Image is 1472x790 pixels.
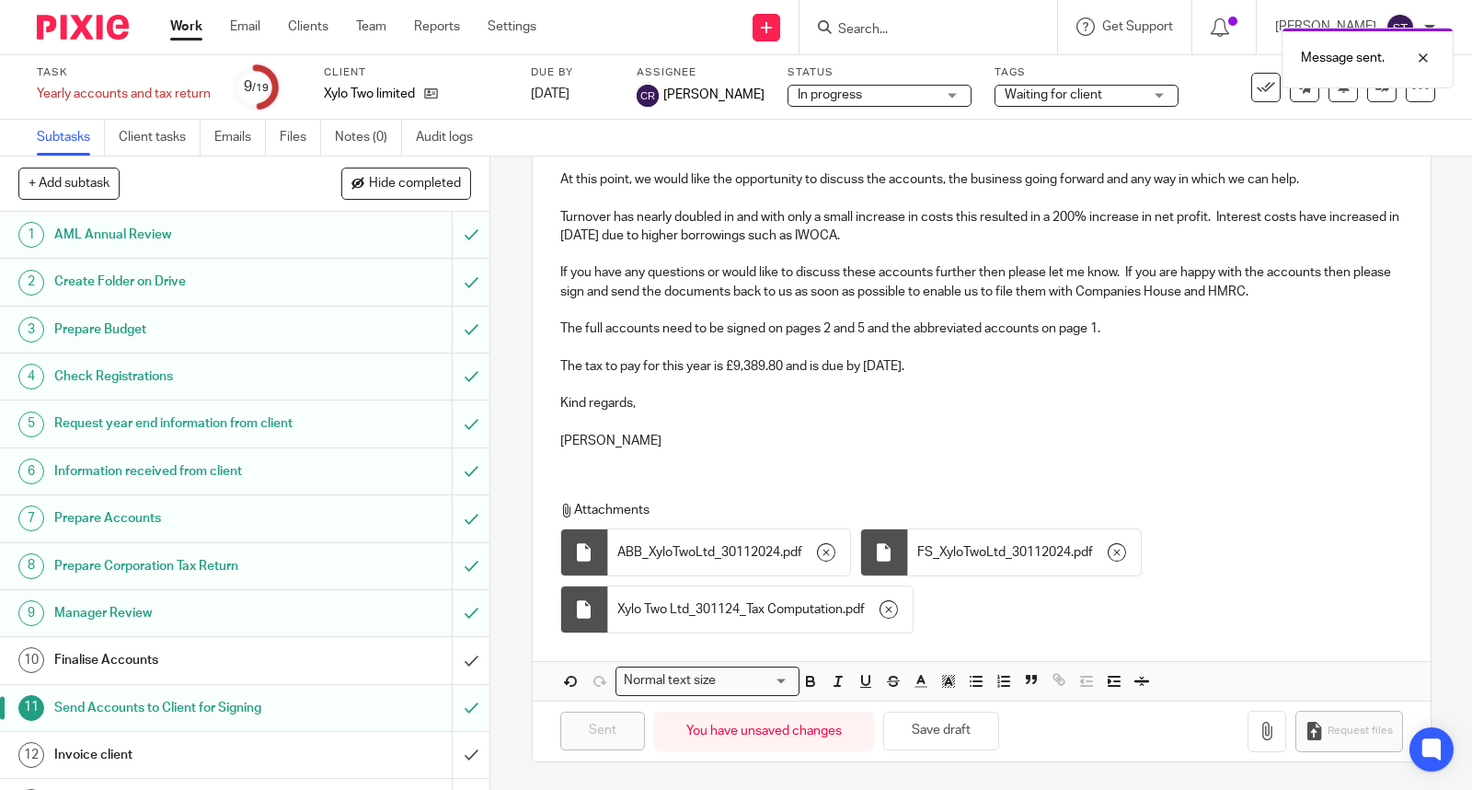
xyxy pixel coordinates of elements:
[18,600,44,626] div: 9
[280,120,321,156] a: Files
[1005,88,1102,101] span: Waiting for client
[560,432,1403,450] p: [PERSON_NAME]
[252,83,269,93] small: /19
[54,646,307,674] h1: Finalise Accounts
[18,222,44,248] div: 1
[1295,711,1402,752] button: Request files
[369,177,461,192] span: Hide completed
[560,170,1403,189] p: At this point, we would like the opportunity to discuss the accounts, the business going forward ...
[637,65,765,80] label: Assignee
[54,552,307,580] h1: Prepare Corporation Tax Return
[560,501,1383,519] p: Attachments
[560,357,1403,376] p: The tax to pay for this year is £9,389.80 and is due by [DATE].
[18,270,44,296] div: 2
[54,505,307,532] h1: Prepare Accounts
[917,543,1071,562] span: FS_XyloTwoLtd_30112024
[335,120,402,156] a: Notes (0)
[54,741,307,769] h1: Invoice client
[560,394,1403,412] p: Kind regards,
[531,87,569,100] span: [DATE]
[54,410,307,437] h1: Request year end information from client
[18,168,120,199] button: + Add subtask
[18,647,44,673] div: 10
[170,17,202,36] a: Work
[288,17,328,36] a: Clients
[341,168,471,199] button: Hide completed
[18,742,44,768] div: 12
[560,263,1403,301] p: If you have any questions or would like to discuss these accounts further then please let me know...
[1074,543,1093,562] span: pdf
[620,671,720,691] span: Normal text size
[324,85,415,103] p: Xylo Two limited
[416,120,487,156] a: Audit logs
[54,458,307,485] h1: Information received from client
[783,543,802,562] span: pdf
[617,543,780,562] span: ABB_XyloTwoLtd_30112024
[663,86,765,104] span: [PERSON_NAME]
[37,120,105,156] a: Subtasks
[18,364,44,389] div: 4
[654,712,874,751] div: You have unsaved changes
[54,694,307,722] h1: Send Accounts to Client for Signing
[883,712,999,751] button: Save draft
[18,695,44,721] div: 11
[324,65,508,80] label: Client
[531,65,614,80] label: Due by
[560,208,1403,246] p: Turnover has nearly doubled in and with only a small increase in costs this resulted in a 200% in...
[18,317,44,343] div: 3
[722,671,788,691] input: Search for option
[54,221,307,249] h1: AML Annual Review
[414,17,460,36] a: Reports
[54,316,307,343] h1: Prepare Budget
[244,76,269,98] div: 9
[1301,49,1385,67] p: Message sent.
[608,529,850,575] div: .
[54,268,307,296] h1: Create Folder on Drive
[54,363,307,390] h1: Check Registrations
[230,17,260,36] a: Email
[214,120,266,156] a: Emails
[1386,13,1415,42] img: svg%3E
[37,15,129,40] img: Pixie
[37,85,211,103] div: Yearly accounts and tax return
[18,459,44,484] div: 6
[54,599,307,627] h1: Manager Review
[908,529,1141,575] div: .
[18,505,44,531] div: 7
[1328,724,1393,738] span: Request files
[845,600,865,619] span: pdf
[356,17,386,36] a: Team
[488,17,536,36] a: Settings
[617,600,843,619] span: Xylo Two Ltd_301124_Tax Computation
[637,85,659,107] img: svg%3E
[608,587,913,633] div: .
[798,88,862,101] span: In progress
[37,65,211,80] label: Task
[615,667,799,695] div: Search for option
[119,120,201,156] a: Client tasks
[18,412,44,437] div: 5
[560,319,1403,338] p: The full accounts need to be signed on pages 2 and 5 and the abbreviated accounts on page 1.
[18,553,44,579] div: 8
[560,712,645,751] input: Sent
